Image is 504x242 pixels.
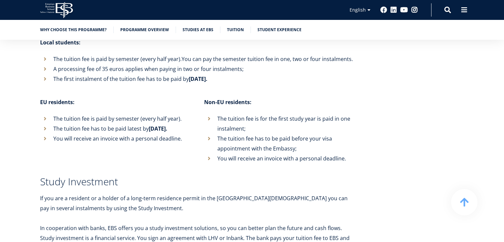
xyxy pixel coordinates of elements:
li: You will receive an invoice with a personal deadline. [204,153,355,163]
li: A processing fee of 35 euros applies when paying in two or four instalments; [40,64,355,74]
a: Instagram [411,7,418,13]
a: Linkedin [390,7,397,13]
input: Two-year MBA [2,101,6,105]
li: The tuition fee is for the first study year is paid in one instalment; [204,114,355,134]
a: Student experience [257,27,302,33]
strong: [DATE]. [149,125,167,132]
strong: EU residents: [40,98,75,106]
span: One-year MBA (in Estonian) [8,92,62,98]
li: The tuition fee has to be paid latest by [40,124,191,134]
span: Two-year MBA [8,101,36,107]
span: Last Name [157,0,179,6]
p: If you are a resident or a holder of a long-term residence permit in the [GEOGRAPHIC_DATA][DEMOGR... [40,193,355,213]
strong: [DATE]. [189,75,207,83]
a: Youtube [400,7,408,13]
a: Why choose this programme? [40,27,107,33]
li: The tuition fee is paid by semester (every half year). [40,114,191,124]
span: Technology Innovation MBA [8,109,64,115]
a: Tuition [227,27,244,33]
li: The tuition fee is paid by semester (every half year). [40,54,355,64]
h3: Study Investment [40,177,355,187]
strong: Non-EU residents: [204,98,252,106]
span: You can pay the semester tuition fee in one, two or four instalments. [182,55,353,63]
li: The tuition fee has to be paid before your visa appointment with the Embassy; [204,134,355,153]
li: You will receive an invoice with a personal deadline. [40,134,191,144]
input: Technology Innovation MBA [2,110,6,114]
strong: Local students: [40,39,81,46]
a: Programme overview [120,27,169,33]
a: Studies at EBS [183,27,213,33]
li: The first instalment of the tuition fee has to be paid by [40,74,355,84]
input: One-year MBA (in Estonian) [2,92,6,97]
a: Facebook [380,7,387,13]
